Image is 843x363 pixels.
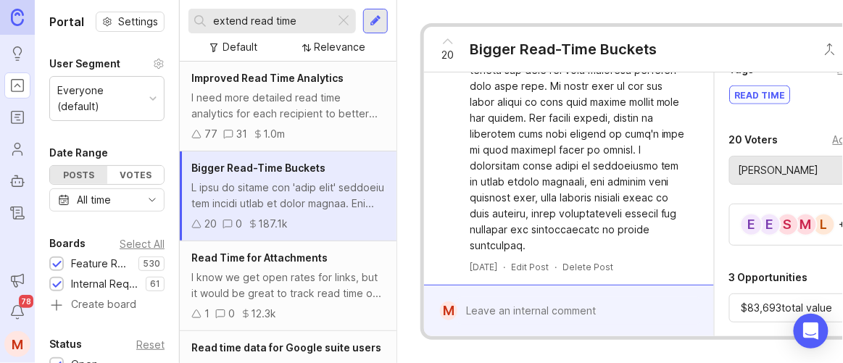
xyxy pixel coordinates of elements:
a: Create board [49,299,165,312]
svg: toggle icon [141,194,164,206]
div: All time [77,192,111,208]
time: [DATE] [470,262,497,272]
div: I need more detailed read time analytics for each recipient to better understand engagement level... [191,90,385,122]
div: Reset [136,341,165,349]
div: Posts [50,166,107,184]
span: 20 [442,47,454,63]
span: 78 [19,295,33,308]
span: Bigger Read-Time Buckets [191,162,325,174]
div: Open Intercom Messenger [794,314,829,349]
div: Feature Requests [71,256,131,272]
div: S [776,213,800,236]
button: Settings [96,12,165,32]
button: Announcements [4,267,30,293]
a: Ideas [4,41,30,67]
span: Read time data for Google suite users [191,341,381,354]
div: Bigger Read-Time Buckets [470,39,657,59]
div: L ipsu do sitame con 'adip elit' seddoeiu tem incidi utlab et dolor magnaa. Eni admini veniam, qu... [191,180,385,212]
div: 0 [236,216,242,232]
div: 12.3k [251,306,276,322]
div: · [503,261,505,273]
input: Search... [213,13,329,29]
a: Bigger Read-Time BucketsL ipsu do sitame con 'adip elit' seddoeiu tem incidi utlab et dolor magna... [180,151,396,241]
div: 1.0m [263,126,285,142]
div: 3 Opportunities [729,269,808,286]
a: Improved Read Time AnalyticsI need more detailed read time analytics for each recipient to better... [180,62,396,151]
a: Portal [4,72,30,99]
div: 1 [204,306,209,322]
button: Notifications [4,299,30,325]
div: 20 [204,216,217,232]
div: Everyone (default) [57,83,144,114]
div: L [813,213,836,236]
h1: Portal [49,13,84,30]
button: M [4,331,30,357]
a: Read Time for AttachmentsI know we get open rates for links, but it would be great to track read ... [180,241,396,331]
div: 77 [204,126,217,142]
div: Relevance [315,39,366,55]
div: Date Range [49,144,108,162]
p: 61 [150,278,160,290]
a: Roadmaps [4,104,30,130]
div: Delete Post [562,261,613,273]
a: Users [4,136,30,162]
span: Read Time for Attachments [191,251,328,264]
a: Changelog [4,200,30,226]
div: Boards [49,235,86,252]
a: Autopilot [4,168,30,194]
div: Edit Post [511,261,549,273]
a: [DATE] [470,261,497,273]
span: Improved Read Time Analytics [191,72,344,84]
div: Internal Requests [71,276,138,292]
div: 20 Voters [729,131,778,149]
div: 0 [228,306,235,322]
div: User Segment [49,55,120,72]
img: Canny Home [11,9,24,25]
div: · [555,261,557,273]
div: M [794,213,818,236]
div: Status [49,335,82,353]
div: M [440,301,457,320]
div: read time [730,86,789,104]
span: Settings [118,14,158,29]
div: Votes [107,166,165,184]
div: 187.1k [258,216,288,232]
div: E [740,213,763,236]
div: 31 [236,126,247,142]
div: Select All [120,240,165,248]
div: E [758,213,781,236]
div: Default [223,39,258,55]
div: I know we get open rates for links, but it would be great to track read time on the documents sin... [191,270,385,301]
p: 530 [143,258,160,270]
